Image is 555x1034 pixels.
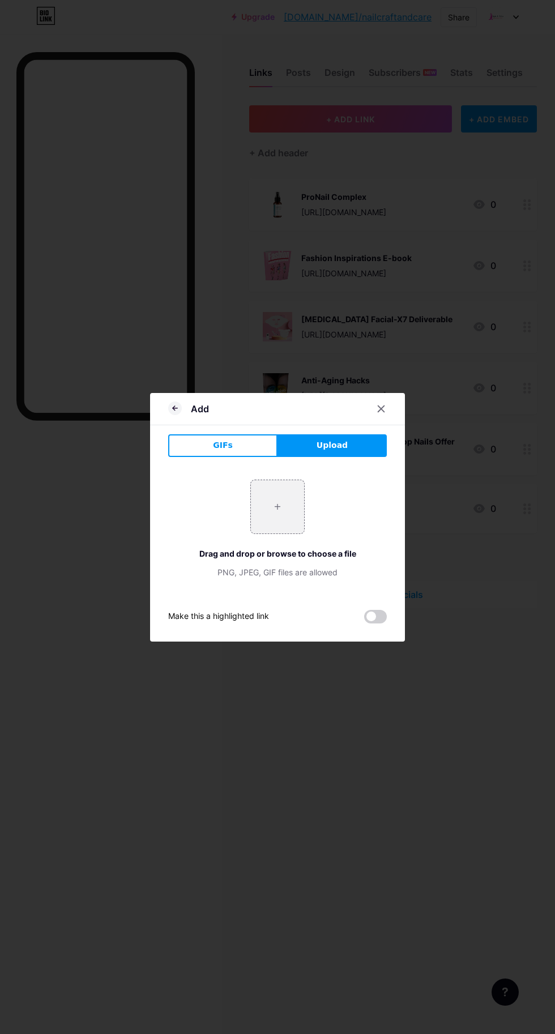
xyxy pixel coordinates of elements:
[277,434,387,457] button: Upload
[168,566,387,578] div: PNG, JPEG, GIF files are allowed
[191,402,209,416] div: Add
[168,548,387,559] div: Drag and drop or browse to choose a file
[213,439,233,451] span: GIFs
[168,434,277,457] button: GIFs
[317,439,348,451] span: Upload
[168,610,269,623] div: Make this a highlighted link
